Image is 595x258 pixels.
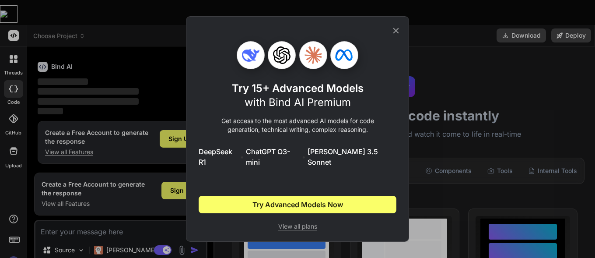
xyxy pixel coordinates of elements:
[302,152,306,162] span: •
[242,46,259,64] img: Deepseek
[308,146,396,167] span: [PERSON_NAME] 3.5 Sonnet
[199,146,238,167] span: DeepSeek R1
[240,152,244,162] span: •
[245,96,351,109] span: with Bind AI Premium
[246,146,300,167] span: ChatGPT O3-mini
[199,222,396,231] span: View all plans
[199,117,396,134] p: Get access to the most advanced AI models for code generation, technical writing, complex reasoning.
[232,81,364,110] h1: Try 15+ Advanced Models
[199,196,396,213] button: Try Advanced Models Now
[252,199,343,210] span: Try Advanced Models Now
